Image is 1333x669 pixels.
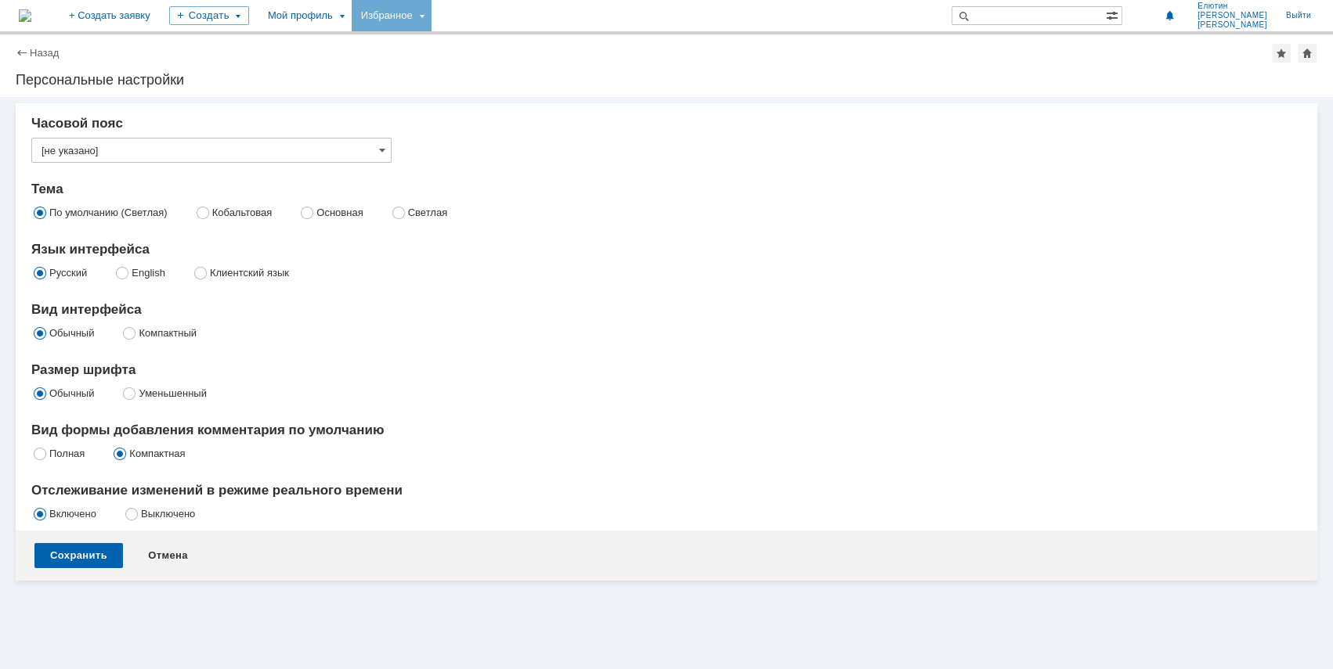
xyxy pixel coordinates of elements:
[210,267,289,279] label: Клиентский язык
[1298,44,1317,63] div: Сделать домашней страницей
[49,387,94,399] label: Обычный
[139,327,197,339] label: Компактный
[19,9,31,22] img: logo
[1198,11,1267,20] span: [PERSON_NAME]
[31,362,135,377] span: Размер шрифта
[49,207,168,218] label: По умолчанию (Светлая)
[30,47,59,59] a: Назад
[31,302,142,317] span: Вид интерфейса
[31,423,384,437] span: Вид формы добавления комментария по умолчанию
[31,182,63,196] span: Тема
[49,267,87,279] label: Русский
[139,387,206,399] label: Уменьшенный
[1198,2,1267,11] span: Елютин
[1106,7,1122,22] span: Расширенный поиск
[49,327,94,339] label: Обычный
[31,242,150,257] span: Язык интерфейса
[49,508,96,520] label: Включено
[141,508,195,520] label: Выключено
[212,207,273,218] label: Кобальтовая
[132,267,165,279] label: English
[31,483,403,498] span: Отслеживание изменений в режиме реального времени
[129,448,185,459] label: Компактная
[316,207,363,218] label: Основная
[1272,44,1291,63] div: Добавить в избранное
[16,72,1317,88] div: Персональные настройки
[49,448,85,459] label: Полная
[408,207,447,218] label: Светлая
[1198,20,1267,30] span: [PERSON_NAME]
[19,9,31,22] a: Перейти на домашнюю страницу
[169,6,249,25] div: Создать
[31,116,123,131] span: Часовой пояс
